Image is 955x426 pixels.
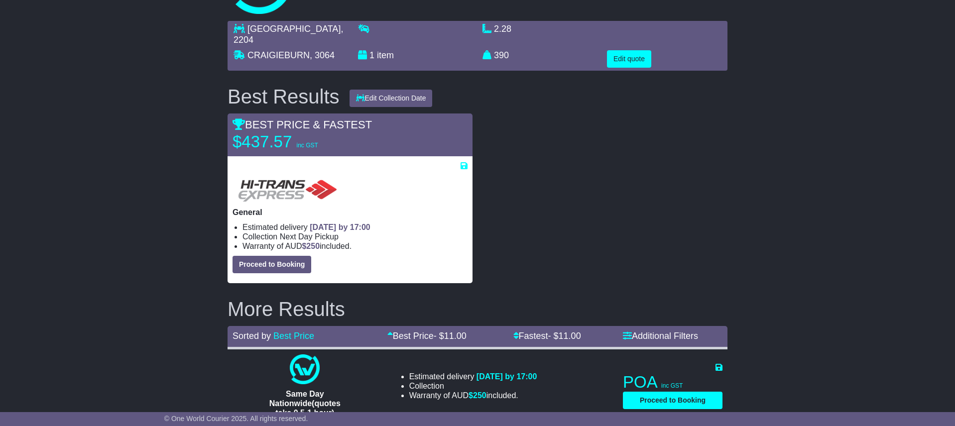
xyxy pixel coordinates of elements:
span: , 2204 [234,24,343,45]
span: BEST PRICE & FASTEST [233,118,372,131]
li: Estimated delivery [242,222,468,232]
img: One World Courier: Same Day Nationwide(quotes take 0.5-1 hour) [290,354,320,384]
p: POA [623,372,722,392]
span: 11.00 [444,331,467,341]
li: Collection [242,232,468,241]
p: General [233,208,468,217]
span: $ [302,242,320,250]
a: Additional Filters [623,331,698,341]
span: 2.28 [494,24,511,34]
a: Best Price- $11.00 [387,331,467,341]
li: Estimated delivery [409,372,537,381]
span: [DATE] by 17:00 [477,372,537,381]
span: $ [469,391,486,400]
span: inc GST [296,142,318,149]
span: 11.00 [559,331,581,341]
button: Edit Collection Date [350,90,433,107]
span: - $ [434,331,467,341]
span: 250 [306,242,320,250]
span: © One World Courier 2025. All rights reserved. [164,415,308,423]
h2: More Results [228,298,727,320]
button: Proceed to Booking [233,256,311,273]
span: , 3064 [310,50,335,60]
span: - $ [548,331,581,341]
span: CRAIGIEBURN [247,50,310,60]
span: 250 [473,391,486,400]
span: 390 [494,50,509,60]
li: Collection [409,381,537,391]
span: [DATE] by 17:00 [310,223,370,231]
img: HiTrans (Machship): General [233,171,341,203]
p: $437.57 [233,132,357,152]
li: Warranty of AUD included. [242,241,468,251]
a: Fastest- $11.00 [513,331,581,341]
a: Best Price [273,331,314,341]
span: item [377,50,394,60]
button: Proceed to Booking [623,392,722,409]
span: Same Day Nationwide(quotes take 0.5-1 hour) [269,390,341,417]
span: inc GST [661,382,683,389]
div: Best Results [223,86,345,107]
button: Edit quote [607,50,651,68]
span: Next Day Pickup [280,232,339,241]
span: Sorted by [233,331,271,341]
span: 1 [369,50,374,60]
li: Warranty of AUD included. [409,391,537,400]
span: [GEOGRAPHIC_DATA] [247,24,341,34]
